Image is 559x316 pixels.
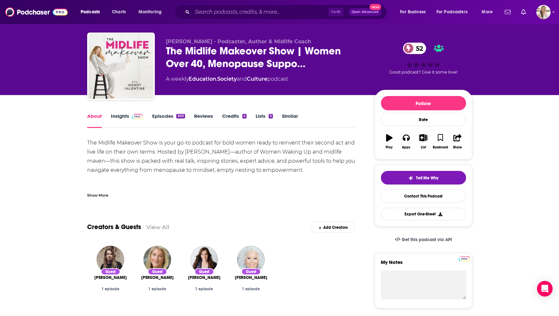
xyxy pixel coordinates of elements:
[536,5,551,19] button: Show profile menu
[537,281,552,296] div: Open Intercom Messenger
[459,255,470,261] a: Pro website
[146,224,169,230] a: View All
[180,5,393,20] div: Search podcasts, credits, & more...
[166,38,311,45] span: [PERSON_NAME] - Podcaster, Author & Midlife Coach
[415,130,432,153] button: List
[381,208,466,220] button: Export One-Sheet
[81,7,100,17] span: Podcasts
[282,113,298,128] a: Similar
[311,221,355,233] div: Add Creators
[518,7,528,18] a: Show notifications dropdown
[352,10,379,14] span: Open Advanced
[132,114,143,119] img: Podchaser Pro
[256,113,273,128] a: Lists5
[87,113,102,128] a: About
[186,287,222,291] div: 1 episode
[76,7,108,17] button: open menu
[112,7,126,17] span: Charts
[87,223,141,231] a: Creators & Guests
[381,130,398,153] button: Play
[217,76,237,82] a: Society
[94,275,127,280] a: Randall Blythe
[92,287,129,291] div: 1 episode
[375,38,472,79] div: 52Good podcast? Give it some love!
[189,76,216,82] a: Education
[403,43,426,54] a: 52
[141,275,174,280] a: Allie Hill
[536,5,551,19] img: User Profile
[432,130,449,153] button: Bookmark
[369,4,381,10] span: New
[176,114,185,118] div: 300
[381,113,466,126] div: Rate
[194,113,213,128] a: Reviews
[139,7,162,17] span: Monitoring
[421,145,426,149] div: List
[241,268,261,275] div: Guest
[188,275,220,280] span: [PERSON_NAME]
[235,275,267,280] a: Diane Gilman
[328,8,343,16] span: Ctrl K
[381,259,466,270] label: My Notes
[237,76,247,82] span: and
[433,145,448,149] div: Bookmark
[436,7,468,17] span: For Podcasters
[88,34,153,99] img: The Midlife Makeover Show | Women Over 40, Menopause Support, Life After Divorce, Empty Nest Advi...
[477,7,501,17] button: open menu
[134,7,170,17] button: open menu
[101,268,120,275] div: Guest
[453,145,462,149] div: Share
[408,175,413,181] img: tell me why sparkle
[349,8,381,16] button: Open AdvancedNew
[482,7,493,17] span: More
[94,275,127,280] span: [PERSON_NAME]
[97,246,124,273] img: Randall Blythe
[381,96,466,110] button: Follow
[381,190,466,202] a: Contact This Podcast
[222,113,246,128] a: Credits4
[390,232,457,248] a: Get this podcast via API
[216,76,217,82] span: ,
[235,275,267,280] span: [PERSON_NAME]
[192,7,328,17] input: Search podcasts, credits, & more...
[233,287,269,291] div: 1 episode
[141,275,174,280] span: [PERSON_NAME]
[386,145,393,149] div: Play
[536,5,551,19] span: Logged in as acquavie
[148,268,167,275] div: Guest
[190,246,218,273] img: Tracy Coenen
[416,175,438,181] span: Tell Me Why
[139,287,176,291] div: 1 episode
[402,145,410,149] div: Apps
[108,7,130,17] a: Charts
[152,113,185,128] a: Episodes300
[166,75,288,83] div: A weekly podcast
[5,6,68,18] img: Podchaser - Follow, Share and Rate Podcasts
[143,246,171,273] img: Allie Hill
[194,268,214,275] div: Guest
[269,114,273,118] div: 5
[247,76,267,82] a: Culture
[400,7,426,17] span: For Business
[242,114,246,118] div: 4
[395,7,434,17] button: open menu
[237,246,265,273] img: Diane Gilman
[87,138,355,275] div: The Midlife Makeover Show is your go-to podcast for bold women ready to reinvent their second act...
[459,256,470,261] img: Podchaser Pro
[111,113,143,128] a: InsightsPodchaser Pro
[409,43,426,54] span: 52
[432,7,477,17] button: open menu
[401,237,452,242] span: Get this podcast via API
[389,70,458,75] span: Good podcast? Give it some love!
[449,130,466,153] button: Share
[188,275,220,280] a: Tracy Coenen
[398,130,415,153] button: Apps
[502,7,513,18] a: Show notifications dropdown
[381,171,466,185] button: tell me why sparkleTell Me Why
